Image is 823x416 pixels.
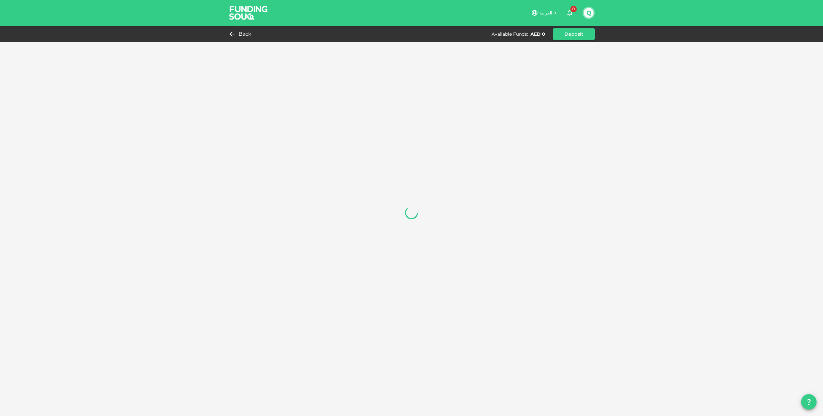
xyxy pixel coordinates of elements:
button: Deposit [553,28,595,40]
div: Available Funds : [492,31,528,37]
button: question [801,394,817,410]
span: 0 [570,6,577,12]
span: Back [239,30,252,39]
div: AED 0 [530,31,545,37]
button: Q [584,8,593,18]
button: 0 [563,6,576,19]
span: العربية [539,10,552,16]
